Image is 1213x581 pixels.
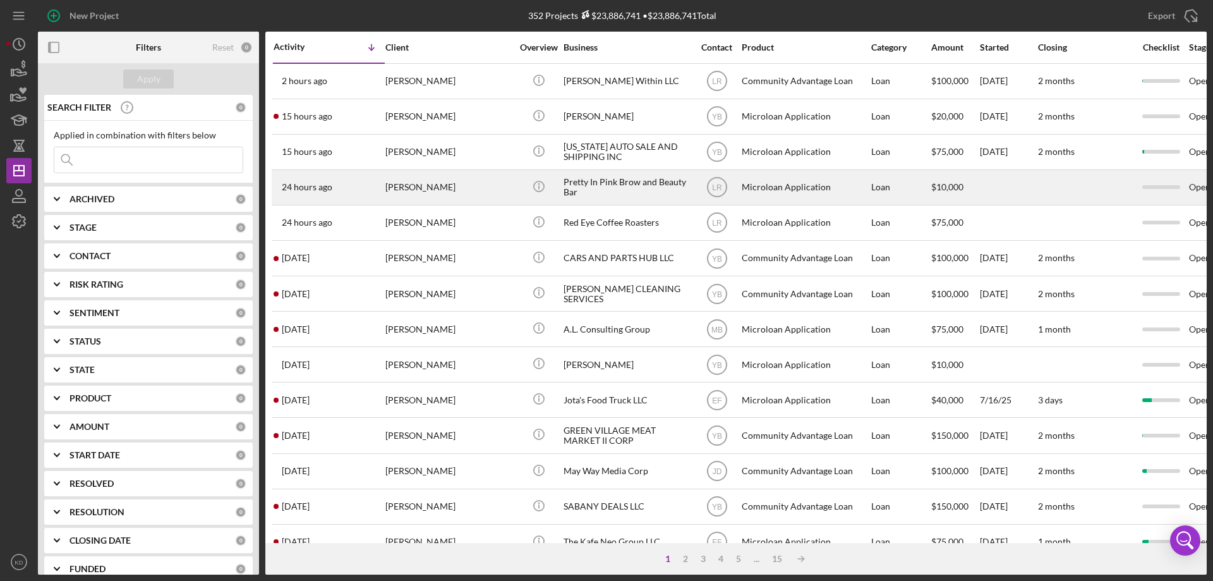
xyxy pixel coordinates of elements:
div: Loan [871,525,930,559]
div: Started [980,42,1037,52]
div: 0 [235,421,246,432]
text: MB [711,325,723,334]
div: 1 [659,554,677,564]
div: ... [747,554,766,564]
b: SENTIMENT [69,308,119,318]
b: SEARCH FILTER [47,102,111,113]
div: Loan [871,242,930,275]
div: [PERSON_NAME] [385,277,512,310]
div: Activity [274,42,329,52]
div: 0 [235,478,246,489]
span: $100,000 [931,75,969,86]
time: 2 months [1038,75,1075,86]
div: Microloan Application [742,525,868,559]
div: [PERSON_NAME] [385,525,512,559]
div: Business [564,42,690,52]
div: 0 [235,307,246,319]
time: 2025-09-08 21:02 [282,537,310,547]
b: STATUS [69,336,101,346]
div: [DATE] [980,64,1037,98]
div: CARS AND PARTS HUB LLC [564,242,690,275]
div: Client [385,42,512,52]
div: Overview [515,42,562,52]
div: [PERSON_NAME] [385,490,512,523]
div: Apply [137,70,160,89]
b: Filters [136,42,161,52]
b: STATE [69,365,95,375]
div: 0 [235,364,246,376]
div: Closing [1038,42,1133,52]
div: Loan [871,348,930,381]
time: 2 months [1038,252,1075,263]
div: [PERSON_NAME] [385,455,512,488]
text: KD [15,559,23,566]
button: New Project [38,3,131,28]
time: 2025-09-11 01:51 [282,111,332,121]
div: [PERSON_NAME] [564,100,690,133]
time: 1 month [1038,324,1071,334]
div: 0 [235,222,246,233]
span: $150,000 [931,430,969,441]
span: $100,000 [931,288,969,299]
div: Microloan Application [742,348,868,381]
time: 2025-09-08 23:11 [282,466,310,476]
div: [PERSON_NAME] [385,419,512,452]
b: START DATE [69,450,120,460]
span: $100,000 [931,252,969,263]
div: Pretty In Pink Brow and Beauty Bar [564,171,690,204]
div: 0 [235,193,246,205]
text: YB [711,254,721,263]
text: YB [711,113,721,121]
b: ARCHIVED [69,194,114,204]
div: [DATE] [980,135,1037,169]
text: EF [712,538,721,547]
div: Product [742,42,868,52]
div: [DATE] [980,277,1037,310]
div: [DATE] [980,455,1037,488]
div: 0 [235,336,246,347]
span: $75,000 [931,217,963,228]
b: AMOUNT [69,422,109,432]
div: [PERSON_NAME] [385,383,512,417]
div: [DATE] [980,419,1037,452]
div: [PERSON_NAME] [385,242,512,275]
time: 2025-09-08 22:38 [282,501,310,511]
b: RISK RATING [69,279,123,290]
div: Checklist [1134,42,1188,52]
div: 352 Projects • $23,886,741 Total [528,10,716,21]
text: JD [712,467,721,476]
div: Community Advantage Loan [742,455,868,488]
div: Amount [931,42,979,52]
div: 0 [235,279,246,290]
div: 0 [235,535,246,546]
div: [PERSON_NAME] [385,312,512,346]
b: PRODUCT [69,393,111,403]
div: Community Advantage Loan [742,242,868,275]
time: 2025-09-09 15:31 [282,395,310,405]
div: 0 [235,506,246,518]
text: YB [711,503,721,511]
span: $75,000 [931,146,963,157]
div: [DATE] [980,242,1037,275]
text: YB [711,148,721,157]
div: Loan [871,383,930,417]
time: 2025-09-11 01:38 [282,147,332,157]
time: 2025-09-10 17:19 [282,217,332,228]
div: Community Advantage Loan [742,277,868,310]
div: 2 [677,554,694,564]
time: 2 months [1038,465,1075,476]
div: Microloan Application [742,100,868,133]
time: 2025-09-08 23:12 [282,431,310,441]
div: Microloan Application [742,171,868,204]
div: 0 [235,563,246,575]
div: 0 [235,450,246,461]
text: YB [711,290,721,298]
div: Loan [871,455,930,488]
div: A.L. Consulting Group [564,312,690,346]
div: Red Eye Coffee Roasters [564,206,690,240]
div: Loan [871,206,930,240]
div: Loan [871,277,930,310]
span: $75,000 [931,324,963,334]
div: 3 [694,554,712,564]
time: 2025-09-10 01:13 [282,324,310,334]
